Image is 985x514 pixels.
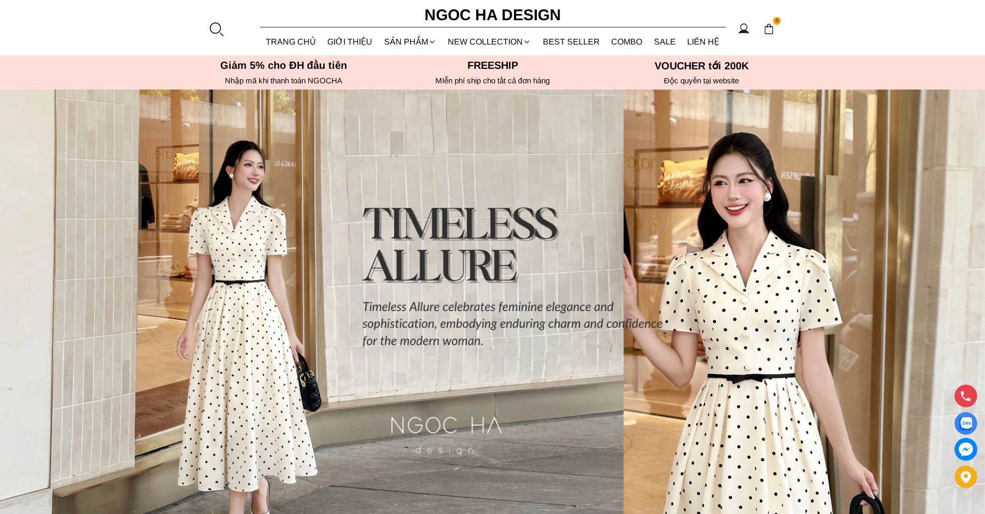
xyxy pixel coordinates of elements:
font: Freeship [467,60,518,71]
img: img-CART-ICON-ksit0nf1 [763,23,775,35]
a: Ngoc Ha Design [415,3,570,27]
div: SẢN PHẨM [378,28,443,55]
span: 0 [773,17,781,25]
h6: Độc quyền tại website [600,76,803,85]
a: SALE [648,28,682,55]
h5: VOUCHER tới 200K [600,60,803,72]
a: Combo [605,28,648,55]
a: messenger [954,438,977,461]
img: Display image [959,417,972,430]
a: Display image [954,412,977,435]
a: BEST SELLER [537,28,606,55]
font: Nhập mã khi thanh toán NGOCHA [225,76,342,85]
font: Giảm 5% cho ĐH đầu tiên [220,60,347,71]
h6: MIễn phí ship cho tất cả đơn hàng [391,76,594,85]
a: GIỚI THIỆU [322,28,378,55]
a: LIÊN HỆ [681,28,725,55]
a: TRANG CHỦ [260,28,322,55]
a: NEW COLLECTION [442,28,537,55]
